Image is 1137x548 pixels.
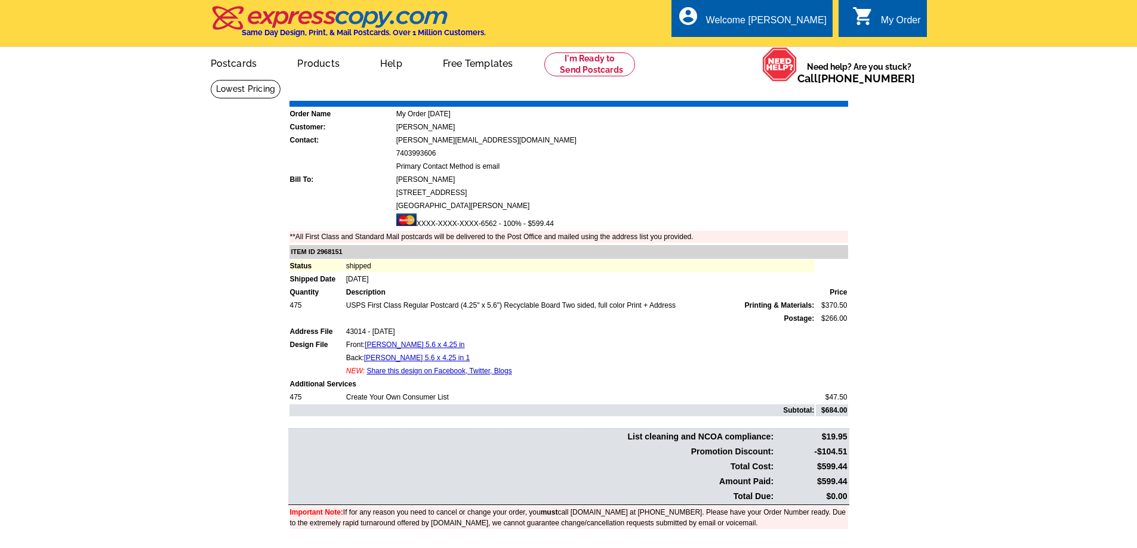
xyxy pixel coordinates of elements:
[346,326,815,338] td: 43014 - [DATE]
[289,273,344,285] td: Shipped Date
[424,48,532,76] a: Free Templates
[211,14,486,37] a: Same Day Design, Print, & Mail Postcards. Over 1 Million Customers.
[289,260,344,272] td: Status
[346,352,815,364] td: Back:
[745,300,815,311] span: Printing & Materials:
[289,430,775,444] td: List cleaning and NCOA compliance:
[289,174,395,185] td: Bill To:
[816,286,848,298] td: Price
[396,200,848,212] td: [GEOGRAPHIC_DATA][PERSON_NAME]
[192,48,276,76] a: Postcards
[797,61,921,85] span: Need help? Are you stuck?
[852,5,874,27] i: shopping_cart
[396,134,848,146] td: [PERSON_NAME][EMAIL_ADDRESS][DOMAIN_NAME]
[289,460,775,473] td: Total Cost:
[289,404,815,416] td: Subtotal:
[396,108,848,120] td: My Order [DATE]
[289,299,344,311] td: 475
[346,367,365,375] span: NEW:
[775,475,848,488] td: $599.44
[242,28,486,37] h4: Same Day Design, Print, & Mail Postcards. Over 1 Million Customers.
[775,460,848,473] td: $599.44
[706,15,827,32] div: Welcome [PERSON_NAME]
[346,299,815,311] td: USPS First Class Regular Postcard (4.25" x 5.6") Recyclable Board Two sided, full color Print + A...
[762,47,797,82] img: help
[289,339,344,351] td: Design File
[541,508,558,516] b: must
[852,13,921,28] a: shopping_cart My Order
[289,108,395,120] td: Order Name
[289,490,775,503] td: Total Due:
[346,391,815,403] td: Create Your Own Consumer List
[289,245,848,259] td: ITEM ID 2968151
[289,231,848,243] td: **All First Class and Standard Mail postcards will be delivered to the Post Office and mailed usi...
[289,134,395,146] td: Contact:
[396,121,848,133] td: [PERSON_NAME]
[881,15,921,32] div: My Order
[816,312,848,324] td: $266.00
[396,160,848,172] td: Primary Contact Method is email
[346,273,815,285] td: [DATE]
[289,506,848,529] td: If for any reason you need to cancel or change your order, you call [DOMAIN_NAME] at [PHONE_NUMBE...
[365,340,464,349] a: [PERSON_NAME] 5.6 x 4.25 in
[816,404,848,416] td: $684.00
[396,213,848,230] td: XXXX-XXXX-XXXX-6562 - 100% - $599.44
[289,391,344,403] td: 475
[290,508,343,516] font: Important Note:
[775,490,848,503] td: $0.00
[346,339,815,351] td: Front:
[775,430,848,444] td: $19.95
[775,445,848,459] td: -$104.51
[289,121,395,133] td: Customer:
[816,391,848,403] td: $47.50
[797,72,915,85] span: Call
[289,326,344,338] td: Address File
[278,48,359,76] a: Products
[346,286,815,298] td: Description
[346,260,815,272] td: shipped
[784,314,815,323] strong: Postage:
[396,147,848,159] td: 7403993606
[396,174,848,185] td: [PERSON_NAME]
[816,299,848,311] td: $370.50
[366,367,512,375] a: Share this design on Facebook, Twitter, Blogs
[677,5,699,27] i: account_circle
[396,187,848,199] td: [STREET_ADDRESS]
[361,48,421,76] a: Help
[289,475,775,488] td: Amount Paid:
[289,378,848,390] td: Additional Services
[818,72,915,85] a: [PHONE_NUMBER]
[289,286,344,298] td: Quantity
[364,354,470,362] a: [PERSON_NAME] 5.6 x 4.25 in 1
[396,213,417,226] img: mast.gif
[289,445,775,459] td: Promotion Discount:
